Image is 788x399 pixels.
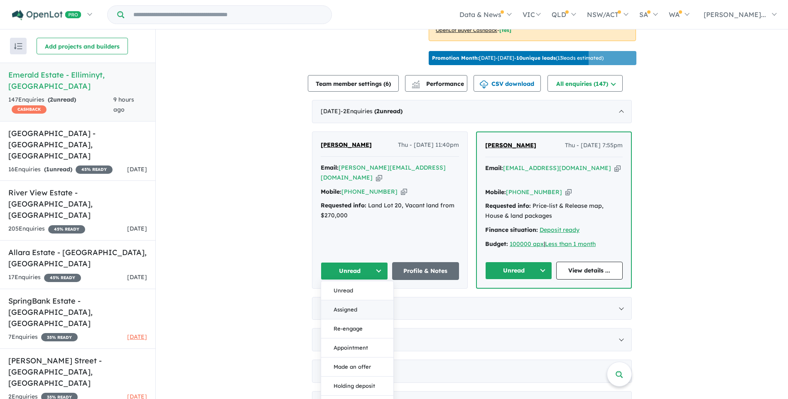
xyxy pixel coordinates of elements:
a: View details ... [556,262,623,280]
a: 100000 apx [510,240,544,248]
a: Less than 1 month [545,240,596,248]
a: [EMAIL_ADDRESS][DOMAIN_NAME] [503,164,611,172]
span: 6 [385,80,389,88]
button: Unread [321,262,388,280]
b: Promotion Month: [432,55,479,61]
span: Thu - [DATE] 11:40pm [398,140,459,150]
h5: [PERSON_NAME] Street - [GEOGRAPHIC_DATA] , [GEOGRAPHIC_DATA] [8,355,147,389]
span: 2 [50,96,53,103]
span: CASHBACK [12,105,47,114]
span: [DATE] [127,225,147,232]
img: Openlot PRO Logo White [12,10,81,20]
strong: Mobile: [485,188,506,196]
span: 45 % READY [76,165,113,174]
b: 10 unique leads [516,55,556,61]
input: Try estate name, suburb, builder or developer [126,6,330,24]
strong: Email: [321,164,339,171]
span: 9 hours ago [113,96,134,113]
div: 16 Enquir ies [8,165,113,175]
strong: Mobile: [321,188,341,195]
div: [DATE] [312,360,632,383]
a: [PERSON_NAME] [321,140,372,150]
strong: Email: [485,164,503,172]
div: Price-list & Release map, House & land packages [485,201,623,221]
button: Add projects and builders [37,38,128,54]
button: Unread [485,262,552,280]
div: [DATE] [312,328,632,351]
button: Re-engage [321,319,393,338]
button: Copy [376,173,382,182]
strong: ( unread) [44,165,72,173]
h5: River View Estate - [GEOGRAPHIC_DATA] , [GEOGRAPHIC_DATA] [8,187,147,221]
span: 45 % READY [44,274,81,282]
h5: [GEOGRAPHIC_DATA] - [GEOGRAPHIC_DATA] , [GEOGRAPHIC_DATA] [8,128,147,161]
span: Thu - [DATE] 7:55pm [565,141,623,151]
a: [PERSON_NAME][EMAIL_ADDRESS][DOMAIN_NAME] [321,164,446,181]
a: Profile & Notes [392,262,459,280]
button: Copy [614,164,621,173]
span: [DATE] [127,333,147,341]
strong: Requested info: [485,202,531,209]
img: download icon [480,80,488,89]
div: 147 Enquir ies [8,95,113,115]
span: [PERSON_NAME] [321,141,372,148]
div: Land Lot 20, Vacant land from $270,000 [321,201,459,221]
div: 17 Enquir ies [8,272,81,282]
span: [DATE] [127,273,147,281]
img: bar-chart.svg [412,83,420,88]
a: [PHONE_NUMBER] [341,188,398,195]
button: Unread [321,281,393,300]
strong: ( unread) [48,96,76,103]
button: Holding deposit [321,377,393,396]
button: Copy [401,187,407,196]
button: CSV download [474,75,541,92]
span: [Yes] [499,27,511,33]
strong: Budget: [485,240,508,248]
div: 7 Enquir ies [8,332,78,342]
span: 1 [46,165,49,173]
button: All enquiries (147) [547,75,623,92]
img: line-chart.svg [412,80,420,85]
button: Team member settings (6) [308,75,399,92]
h5: Emerald Estate - Elliminyt , [GEOGRAPHIC_DATA] [8,69,147,92]
div: [DATE] [312,100,632,123]
h5: Allara Estate - [GEOGRAPHIC_DATA] , [GEOGRAPHIC_DATA] [8,247,147,269]
span: 35 % READY [41,333,78,341]
span: Performance [413,80,464,88]
span: [DATE] [127,165,147,173]
div: | [485,239,623,249]
span: 2 [376,107,380,115]
button: Assigned [321,300,393,319]
a: [PHONE_NUMBER] [506,188,562,196]
button: Appointment [321,338,393,358]
h5: SpringBank Estate - [GEOGRAPHIC_DATA] , [GEOGRAPHIC_DATA] [8,295,147,329]
u: OpenLot Buyer Cashback [436,27,497,33]
p: [DATE] - [DATE] - ( 13 leads estimated) [432,54,604,62]
button: Copy [565,188,572,197]
strong: Requested info: [321,202,366,209]
button: Performance [405,75,467,92]
button: Made an offer [321,358,393,377]
a: Deposit ready [540,226,579,234]
span: [PERSON_NAME] [485,141,536,149]
span: 45 % READY [48,225,85,234]
strong: Finance situation: [485,226,538,234]
a: [PERSON_NAME] [485,141,536,151]
div: [DATE] [312,297,632,320]
strong: ( unread) [374,107,403,115]
img: sort.svg [14,43,22,49]
span: - 2 Enquir ies [341,107,403,115]
div: 205 Enquir ies [8,224,85,234]
span: [PERSON_NAME]... [704,10,766,19]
